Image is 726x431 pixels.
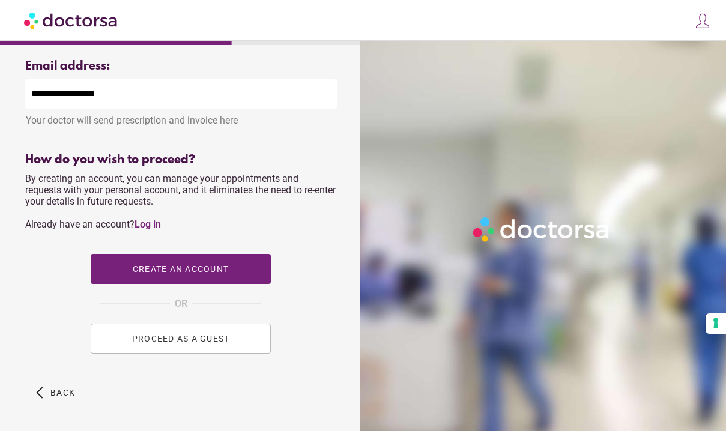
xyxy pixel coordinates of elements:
[24,7,119,34] img: Doctorsa.com
[132,334,230,343] span: PROCEED AS A GUEST
[50,388,75,397] span: Back
[91,324,271,354] button: PROCEED AS A GUEST
[25,59,337,73] div: Email address:
[25,153,337,167] div: How do you wish to proceed?
[31,378,80,408] button: arrow_back_ios Back
[133,264,229,274] span: Create an account
[469,213,614,246] img: Logo-Doctorsa-trans-White-partial-flat.png
[91,254,271,284] button: Create an account
[25,173,336,230] span: By creating an account, you can manage your appointments and requests with your personal account,...
[135,219,161,230] a: Log in
[25,109,337,126] div: Your doctor will send prescription and invoice here
[175,296,187,312] span: OR
[706,313,726,334] button: Your consent preferences for tracking technologies
[694,13,711,29] img: icons8-customer-100.png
